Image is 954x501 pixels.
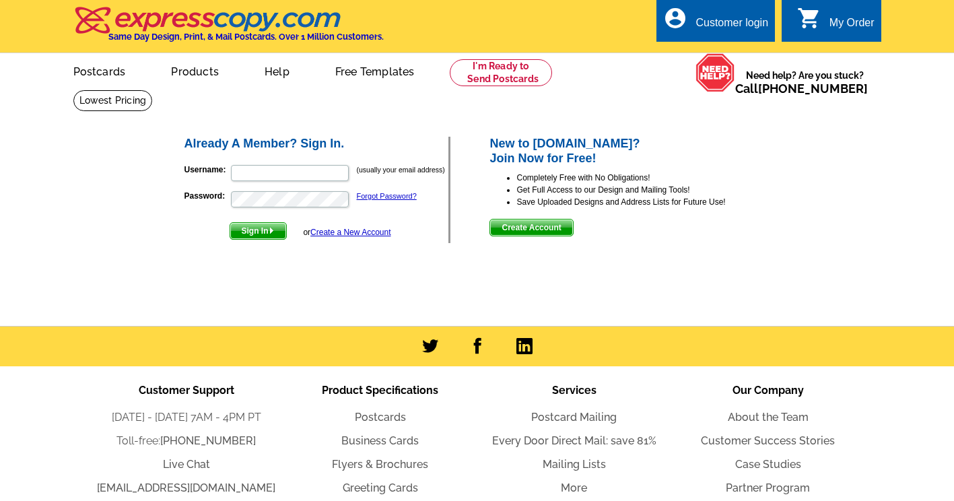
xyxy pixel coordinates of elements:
[797,15,875,32] a: shopping_cart My Order
[108,32,384,42] h4: Same Day Design, Print, & Mail Postcards. Over 1 Million Customers.
[322,384,438,397] span: Product Specifications
[516,196,772,208] li: Save Uploaded Designs and Address Lists for Future Use!
[230,222,287,240] button: Sign In
[735,458,801,471] a: Case Studies
[149,55,240,86] a: Products
[531,411,617,424] a: Postcard Mailing
[797,6,821,30] i: shopping_cart
[735,69,875,96] span: Need help? Are you stuck?
[90,433,283,449] li: Toll-free:
[561,481,587,494] a: More
[343,481,418,494] a: Greeting Cards
[341,434,419,447] a: Business Cards
[310,228,390,237] a: Create a New Account
[726,481,810,494] a: Partner Program
[314,55,436,86] a: Free Templates
[243,55,311,86] a: Help
[516,184,772,196] li: Get Full Access to our Design and Mailing Tools!
[489,137,772,166] h2: New to [DOMAIN_NAME]? Join Now for Free!
[73,16,384,42] a: Same Day Design, Print, & Mail Postcards. Over 1 Million Customers.
[269,228,275,234] img: button-next-arrow-white.png
[97,481,275,494] a: [EMAIL_ADDRESS][DOMAIN_NAME]
[492,434,656,447] a: Every Door Direct Mail: save 81%
[139,384,234,397] span: Customer Support
[357,192,417,200] a: Forgot Password?
[184,137,449,152] h2: Already A Member? Sign In.
[230,223,286,239] span: Sign In
[184,190,230,202] label: Password:
[663,6,687,30] i: account_circle
[732,384,804,397] span: Our Company
[695,53,735,92] img: help
[163,458,210,471] a: Live Chat
[160,434,256,447] a: [PHONE_NUMBER]
[357,166,445,174] small: (usually your email address)
[695,17,768,36] div: Customer login
[829,17,875,36] div: My Order
[90,409,283,426] li: [DATE] - [DATE] 7AM - 4PM PT
[490,220,572,236] span: Create Account
[735,81,868,96] span: Call
[663,15,768,32] a: account_circle Customer login
[728,411,809,424] a: About the Team
[303,226,390,238] div: or
[184,164,230,176] label: Username:
[489,219,573,236] button: Create Account
[332,458,428,471] a: Flyers & Brochures
[52,55,147,86] a: Postcards
[701,434,835,447] a: Customer Success Stories
[516,172,772,184] li: Completely Free with No Obligations!
[543,458,606,471] a: Mailing Lists
[758,81,868,96] a: [PHONE_NUMBER]
[552,384,597,397] span: Services
[355,411,406,424] a: Postcards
